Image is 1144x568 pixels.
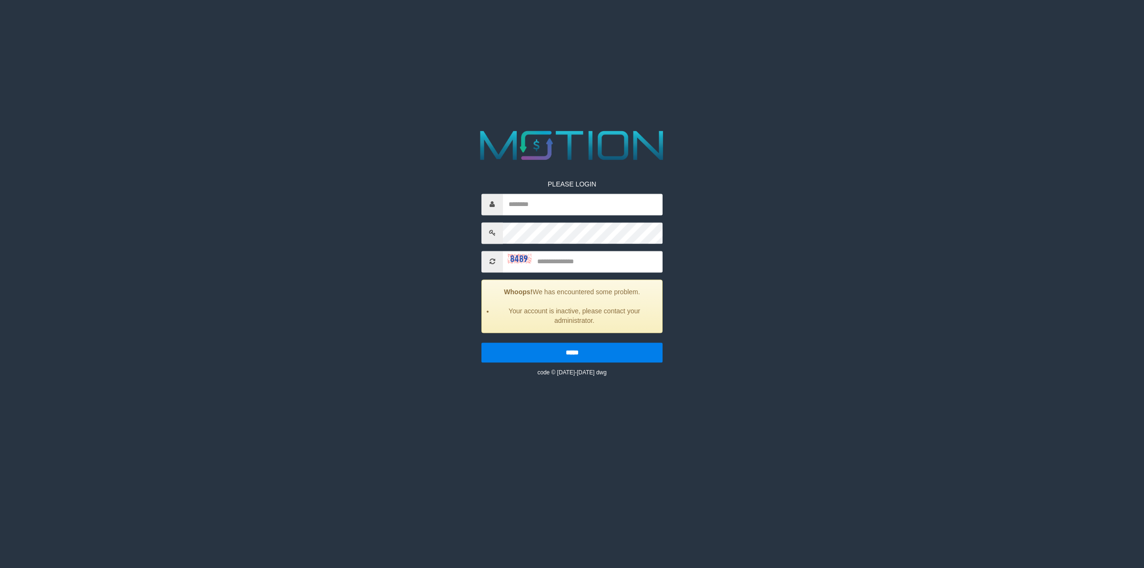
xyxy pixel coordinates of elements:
li: Your account is inactive, please contact your administrator. [494,306,655,325]
img: captcha [508,254,531,263]
div: We has encountered some problem. [481,279,663,333]
p: PLEASE LOGIN [481,179,663,189]
small: code © [DATE]-[DATE] dwg [537,369,606,376]
img: MOTION_logo.png [472,125,672,165]
strong: Whoops! [504,288,532,296]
